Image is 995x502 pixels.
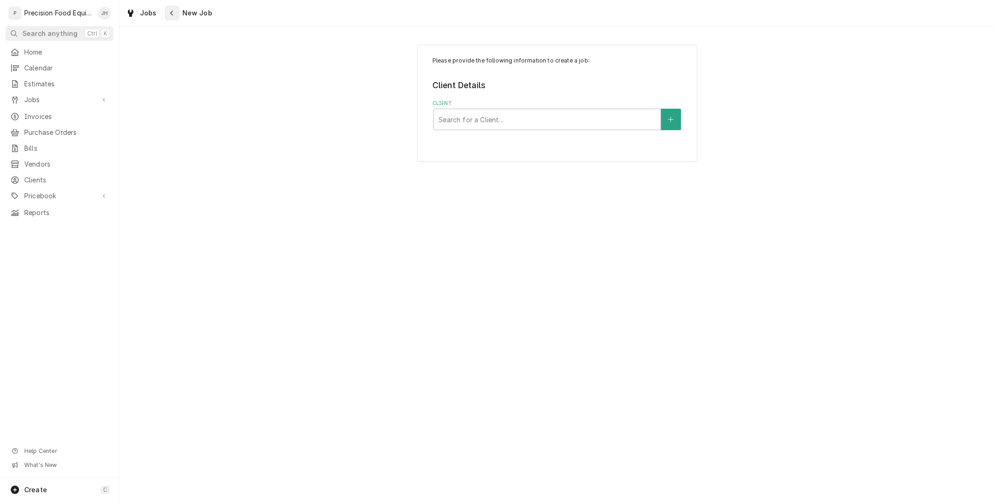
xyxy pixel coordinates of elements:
[180,8,212,18] span: New Job
[103,486,107,494] span: C
[24,191,95,201] span: Pricebook
[6,445,113,458] a: Go to Help Center
[165,6,180,21] button: Navigate back
[6,205,113,220] a: Reports
[24,160,109,169] span: Vendors
[661,109,681,130] button: Create New Client
[6,77,113,91] a: Estimates
[432,79,682,91] legend: Client Details
[6,125,113,140] a: Purchase Orders
[22,29,77,38] span: Search anything
[6,173,113,188] a: Clients
[432,56,682,130] div: Job Create/Update Form
[140,8,157,18] span: Jobs
[122,6,160,21] a: Jobs
[6,61,113,76] a: Calendar
[24,208,109,217] span: Reports
[6,26,113,41] button: Search anythingCtrlK
[24,128,109,137] span: Purchase Orders
[87,30,97,37] span: Ctrl
[24,95,95,105] span: Jobs
[24,48,109,57] span: Home
[24,112,109,121] span: Invoices
[24,175,109,185] span: Clients
[417,45,697,162] div: Job Create/Update
[98,7,111,20] div: Jason Hertel's Avatar
[6,141,113,156] a: Bills
[432,100,682,130] div: Client
[24,447,108,455] span: Help Center
[6,45,113,60] a: Home
[24,486,47,494] span: Create
[24,79,109,89] span: Estimates
[98,7,111,20] div: JH
[668,116,674,123] svg: Create New Client
[24,144,109,153] span: Bills
[8,7,21,20] div: P
[6,109,113,124] a: Invoices
[6,188,113,203] a: Go to Pricebook
[6,92,113,107] a: Go to Jobs
[104,30,107,37] span: K
[24,461,108,469] span: What's New
[432,56,682,65] p: Please provide the following information to create a job:
[24,8,93,18] div: Precision Food Equipment LLC
[6,157,113,172] a: Vendors
[432,100,682,107] label: Client
[6,459,113,472] a: Go to What's New
[24,63,109,73] span: Calendar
